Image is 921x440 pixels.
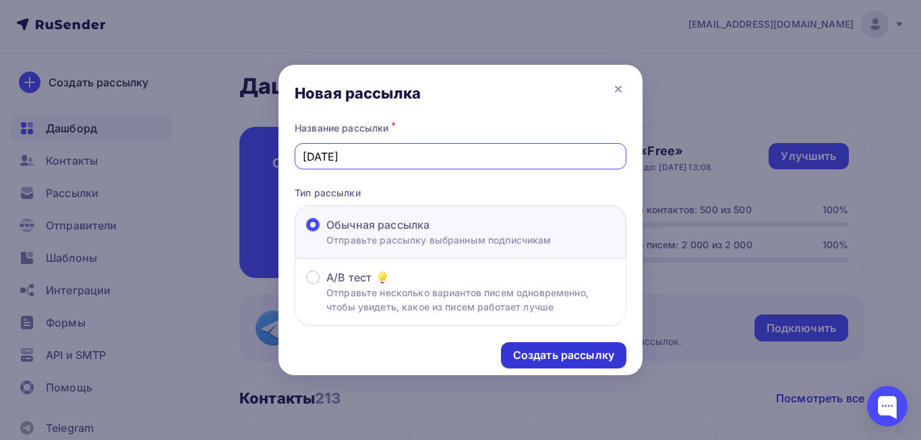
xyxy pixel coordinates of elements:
p: Отправьте несколько вариантов писем одновременно, чтобы увидеть, какое из писем работает лучше [326,285,615,314]
span: A/B тест [326,269,372,285]
span: Обычная рассылка [326,217,429,233]
p: Тип рассылки [295,186,626,200]
div: Новая рассылка [295,84,421,103]
div: Создать рассылку [513,348,614,363]
input: Придумайте название рассылки [303,148,619,165]
p: Отправьте рассылку выбранным подписчикам [326,233,552,247]
div: Название рассылки [295,119,626,138]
